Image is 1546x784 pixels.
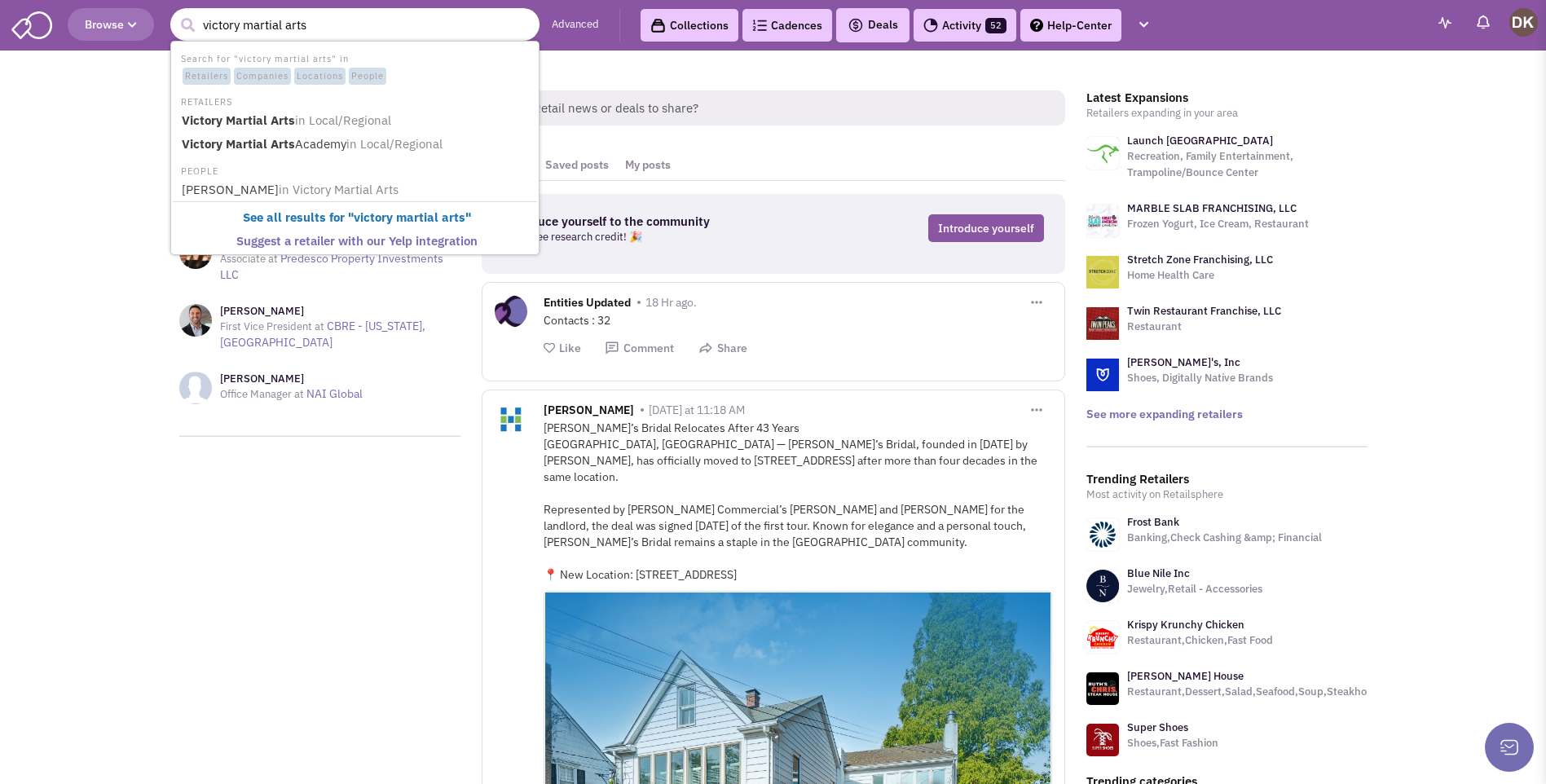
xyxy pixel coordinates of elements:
img: logo [1086,137,1119,170]
input: Search [170,8,540,41]
img: logo [1086,307,1119,340]
span: Retail news or deals to share? [520,90,1065,126]
a: Help-Center [1020,9,1121,42]
a: [PERSON_NAME]in Victory Martial Arts [177,179,536,201]
div: Contacts : 32 [544,312,1052,328]
span: Associate at [220,252,278,266]
span: in Local/Regional [346,136,443,152]
a: Introduce yourself [928,214,1044,242]
img: Donnie Keller [1509,8,1538,37]
p: Restaurant [1127,319,1281,335]
p: Most activity on Retailsphere [1086,487,1368,503]
a: Twin Restaurant Franchise, LLC [1127,304,1281,318]
p: Get a free research credit! 🎉 [502,229,810,245]
a: Advanced [552,17,599,33]
a: Victory Martial ArtsAcademyin Local/Regional [177,134,536,156]
p: Shoes, Digitally Native Brands [1127,370,1273,386]
h3: [PERSON_NAME] [220,372,363,386]
h3: [PERSON_NAME] [220,304,460,319]
p: Restaurant,Dessert,Salad,Seafood,Soup,Steakhouse [1127,684,1384,700]
img: icon-deals.svg [848,15,864,35]
p: Home Health Care [1127,267,1273,284]
a: My posts [617,150,679,180]
a: See all results for "victory martial arts" [177,207,536,229]
h3: Introduce yourself to the community [502,214,810,229]
a: Blue Nile Inc [1127,566,1190,580]
span: Retailers [183,68,231,86]
img: www.frostbank.com [1086,518,1119,551]
span: 18 Hr ago. [645,295,697,310]
span: First Vice President at [220,319,324,333]
span: People [349,68,386,86]
span: Entities Updated [544,295,631,314]
b: See all results for " " [243,209,471,225]
img: SmartAdmin [11,8,52,39]
span: Like [559,341,581,355]
button: Share [698,341,747,356]
li: Search for "victory martial arts" in [173,49,537,86]
p: Recreation, Family Entertainment, Trampoline/Bounce Center [1127,148,1368,181]
a: Suggest a retailer with our Yelp integration [177,231,536,253]
button: Like [544,341,581,356]
li: PEOPLE [173,161,537,178]
p: Banking,Check Cashing &amp; Financial [1127,530,1322,546]
span: 52 [985,18,1006,33]
a: Cadences [742,9,832,42]
span: Office Manager at [220,387,304,401]
span: Browse [85,17,137,32]
a: Predesco Property Investments LLC [220,251,443,282]
span: Companies [234,68,291,86]
a: [PERSON_NAME]'s, Inc [1127,355,1240,369]
a: Collections [641,9,738,42]
li: RETAILERS [173,92,537,109]
img: www.krispykrunchy.com [1086,621,1119,654]
img: NoImageAvailable1.jpg [179,372,212,404]
a: Frost Bank [1127,515,1179,529]
span: Deals [848,17,898,32]
p: Frozen Yogurt, Ice Cream, Restaurant [1127,216,1309,232]
button: Deals [843,15,903,36]
img: www.bluenile.com [1086,570,1119,602]
a: Activity52 [914,9,1016,42]
img: Activity.png [923,18,938,33]
a: MARBLE SLAB FRANCHISING, LLC [1127,201,1297,215]
a: Saved posts [537,150,617,180]
h3: Latest Expansions [1086,90,1368,105]
a: Super Shoes [1127,720,1188,734]
b: Victory Martial Arts [182,136,295,152]
a: NAI Global [306,386,363,401]
img: logo [1086,256,1119,288]
a: [PERSON_NAME] House [1127,669,1244,683]
a: Victory Martial Artsin Local/Regional [177,110,536,132]
h3: Trending Retailers [1086,472,1368,487]
p: Jewelry,Retail - Accessories [1127,581,1262,597]
img: logo [1086,359,1119,391]
img: logo [1086,205,1119,237]
a: Stretch Zone Franchising, LLC [1127,253,1273,266]
a: See more expanding retailers [1086,407,1243,421]
b: Victory Martial Arts [182,112,295,128]
img: help.png [1030,19,1043,32]
a: CBRE - [US_STATE], [GEOGRAPHIC_DATA] [220,319,425,350]
p: Shoes,Fast Fashion [1127,735,1218,751]
span: [PERSON_NAME] [544,403,634,421]
img: icon-collection-lavender-black.svg [650,18,666,33]
button: Browse [68,8,154,41]
b: victory martial arts [354,209,465,225]
span: Locations [294,68,346,86]
p: Restaurant,Chicken,Fast Food [1127,632,1273,649]
div: [PERSON_NAME]’s Bridal Relocates After 43 Years [GEOGRAPHIC_DATA], [GEOGRAPHIC_DATA] — [PERSON_NA... [544,420,1052,583]
p: Retailers expanding in your area [1086,105,1368,121]
span: in Local/Regional [295,112,391,128]
span: [DATE] at 11:18 AM [649,403,745,417]
b: Suggest a retailer with our Yelp integration [236,233,478,249]
a: Launch [GEOGRAPHIC_DATA] [1127,134,1273,148]
a: Krispy Krunchy Chicken [1127,618,1244,632]
button: Comment [605,341,674,356]
img: Cadences_logo.png [752,20,767,31]
span: in Victory Martial Arts [279,182,399,197]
